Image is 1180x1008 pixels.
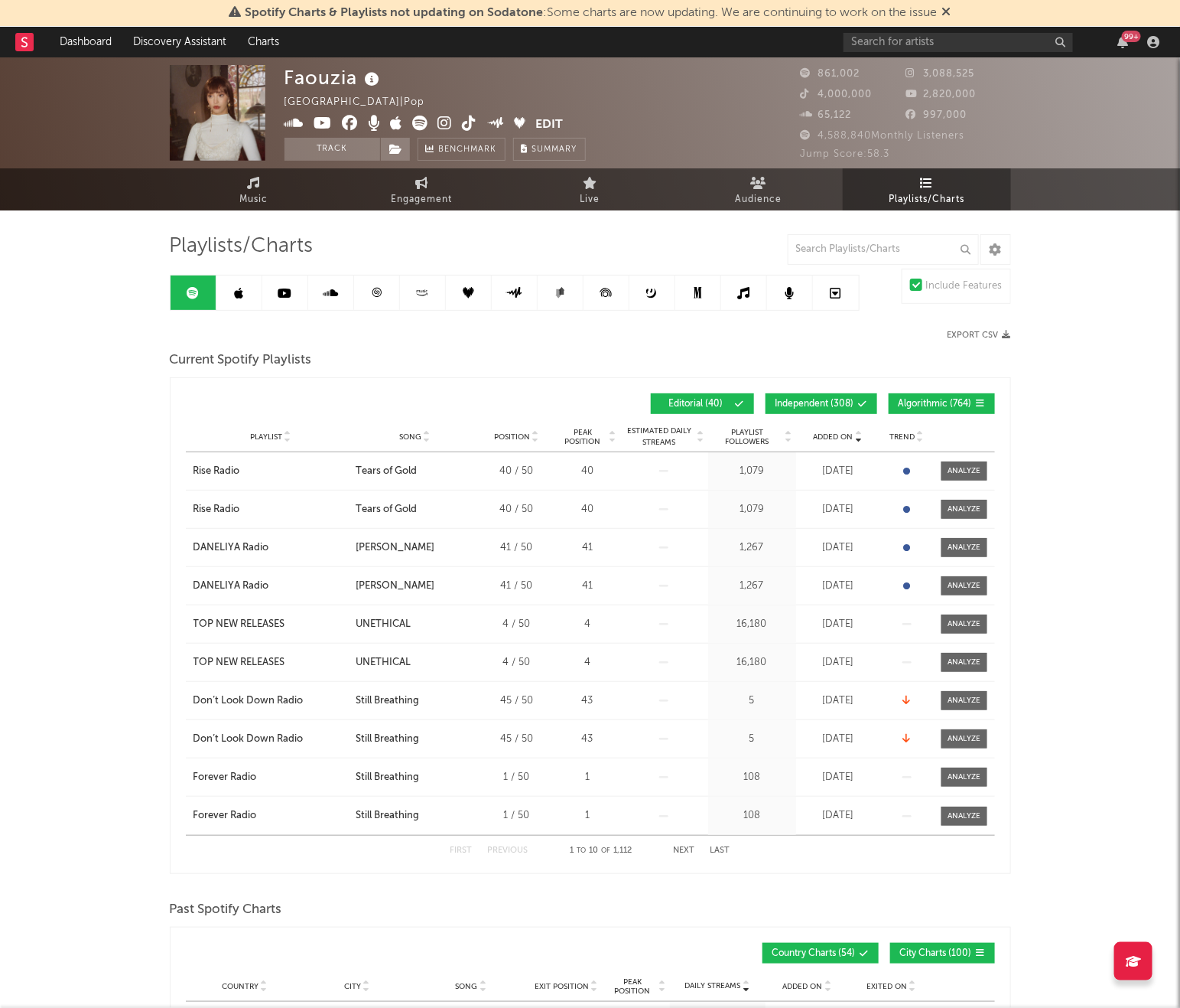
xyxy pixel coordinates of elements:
[483,808,551,824] div: 1 / 50
[193,617,285,632] div: TOP NEW RELEASES
[890,943,995,964] button: City Charts(100)
[483,693,551,709] div: 45 / 50
[239,191,268,209] span: Music
[245,7,544,19] span: Spotify Charts & Playlists not updating on Sodatone
[801,149,890,159] span: Jump Score: 58.3
[450,847,473,855] button: First
[356,502,417,517] div: Tears of Gold
[712,502,792,517] div: 1,079
[844,33,1073,52] input: Search for artists
[392,191,453,209] span: Engagement
[338,168,506,210] a: Engagement
[559,579,616,594] div: 41
[483,464,551,479] div: 40 / 50
[889,393,995,414] button: Algorithmic(764)
[712,655,792,670] div: 16,180
[685,980,741,992] span: Daily Streams
[483,617,551,632] div: 4 / 50
[356,540,434,556] div: [PERSON_NAME]
[926,277,1003,295] div: Include Features
[483,540,551,556] div: 41 / 50
[712,732,792,747] div: 5
[735,191,782,209] span: Audience
[559,770,616,785] div: 1
[494,432,530,442] span: Position
[559,842,643,860] div: 1 10 1,112
[942,7,951,19] span: Dismiss
[356,770,419,785] div: Still Breathing
[801,90,873,99] span: 4,000,000
[712,540,792,556] div: 1,267
[712,428,783,446] span: Playlist Followers
[800,770,876,785] div: [DATE]
[559,655,616,670] div: 4
[193,579,348,594] a: DANELIYA Radio
[712,770,792,785] div: 108
[788,234,979,265] input: Search Playlists/Charts
[843,168,1011,210] a: Playlists/Charts
[712,464,792,479] div: 1,079
[222,982,258,991] span: Country
[580,191,600,209] span: Live
[344,982,361,991] span: City
[193,502,240,517] div: Rise Radio
[483,732,551,747] div: 45 / 50
[801,69,860,79] span: 861,002
[356,579,434,594] div: [PERSON_NAME]
[889,432,915,442] span: Trend
[710,847,730,855] button: Last
[483,655,551,670] div: 4 / 50
[800,617,876,632] div: [DATE]
[170,901,282,919] span: Past Spotify Charts
[559,732,616,747] div: 43
[675,168,843,210] a: Audience
[439,141,497,159] span: Benchmark
[609,977,657,996] span: Peak Position
[866,982,907,991] span: Exited On
[193,655,348,670] a: TOP NEW RELEASES
[559,808,616,824] div: 1
[193,732,304,747] div: Don’t Look Down Radio
[170,351,312,370] span: Current Spotify Playlists
[801,131,965,141] span: 4,588,840 Monthly Listeners
[762,943,879,964] button: Country Charts(54)
[559,540,616,556] div: 41
[193,770,348,785] a: Forever Radio
[532,145,577,154] span: Summary
[559,693,616,709] div: 43
[193,540,269,556] div: DANELIYA Radio
[399,432,421,442] span: Song
[559,502,616,517] div: 40
[356,464,417,479] div: Tears of Gold
[193,770,257,785] div: Forever Radio
[800,808,876,824] div: [DATE]
[1117,36,1128,48] button: 99+
[356,617,411,632] div: UNETHICAL
[193,502,348,517] a: Rise Radio
[559,617,616,632] div: 4
[889,191,964,209] span: Playlists/Charts
[772,949,856,958] span: Country Charts ( 54 )
[193,693,348,709] a: Don’t Look Down Radio
[483,770,551,785] div: 1 / 50
[651,393,754,414] button: Editorial(40)
[535,982,589,991] span: Exit Position
[193,808,257,824] div: Forever Radio
[284,93,443,112] div: [GEOGRAPHIC_DATA] | Pop
[800,464,876,479] div: [DATE]
[356,808,419,824] div: Still Breathing
[356,655,411,670] div: UNETHICAL
[800,732,876,747] div: [DATE]
[800,502,876,517] div: [DATE]
[506,168,675,210] a: Live
[661,400,731,409] span: Editorial ( 40 )
[284,65,384,90] div: Faouzia
[237,27,290,57] a: Charts
[193,732,348,747] a: Don’t Look Down Radio
[624,426,695,449] span: Estimated Daily Streams
[801,110,852,120] span: 65,122
[488,847,528,855] button: Previous
[712,579,792,594] div: 1,267
[783,982,823,991] span: Added On
[1122,31,1141,42] div: 99 +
